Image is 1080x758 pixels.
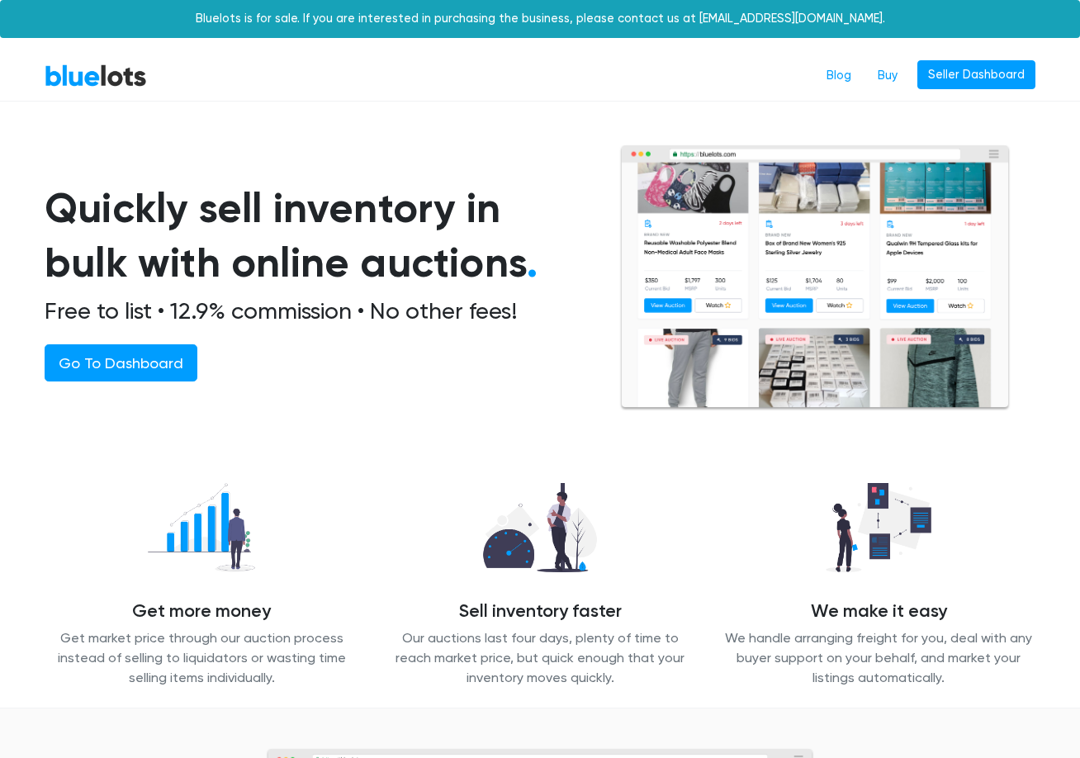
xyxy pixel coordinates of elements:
[812,474,945,581] img: we_manage-77d26b14627abc54d025a00e9d5ddefd645ea4957b3cc0d2b85b0966dac19dae.png
[864,60,911,92] a: Buy
[722,601,1035,623] h4: We make it easy
[383,628,697,688] p: Our auctions last four days, plenty of time to reach market price, but quick enough that your inv...
[917,60,1035,90] a: Seller Dashboard
[45,628,358,688] p: Get market price through our auction process instead of selling to liquidators or wasting time se...
[134,474,269,581] img: recover_more-49f15717009a7689fa30a53869d6e2571c06f7df1acb54a68b0676dd95821868.png
[619,144,1011,411] img: browserlots-effe8949e13f0ae0d7b59c7c387d2f9fb811154c3999f57e71a08a1b8b46c466.png
[813,60,864,92] a: Blog
[45,601,358,623] h4: Get more money
[383,601,697,623] h4: Sell inventory faster
[527,238,538,287] span: .
[45,64,147,88] a: BlueLots
[45,344,197,381] a: Go To Dashboard
[45,297,580,325] h2: Free to list • 12.9% commission • No other fees!
[470,474,611,581] img: sell_faster-bd2504629311caa3513348c509a54ef7601065d855a39eafb26c6393f8aa8a46.png
[722,628,1035,688] p: We handle arranging freight for you, deal with any buyer support on your behalf, and market your ...
[45,181,580,291] h1: Quickly sell inventory in bulk with online auctions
